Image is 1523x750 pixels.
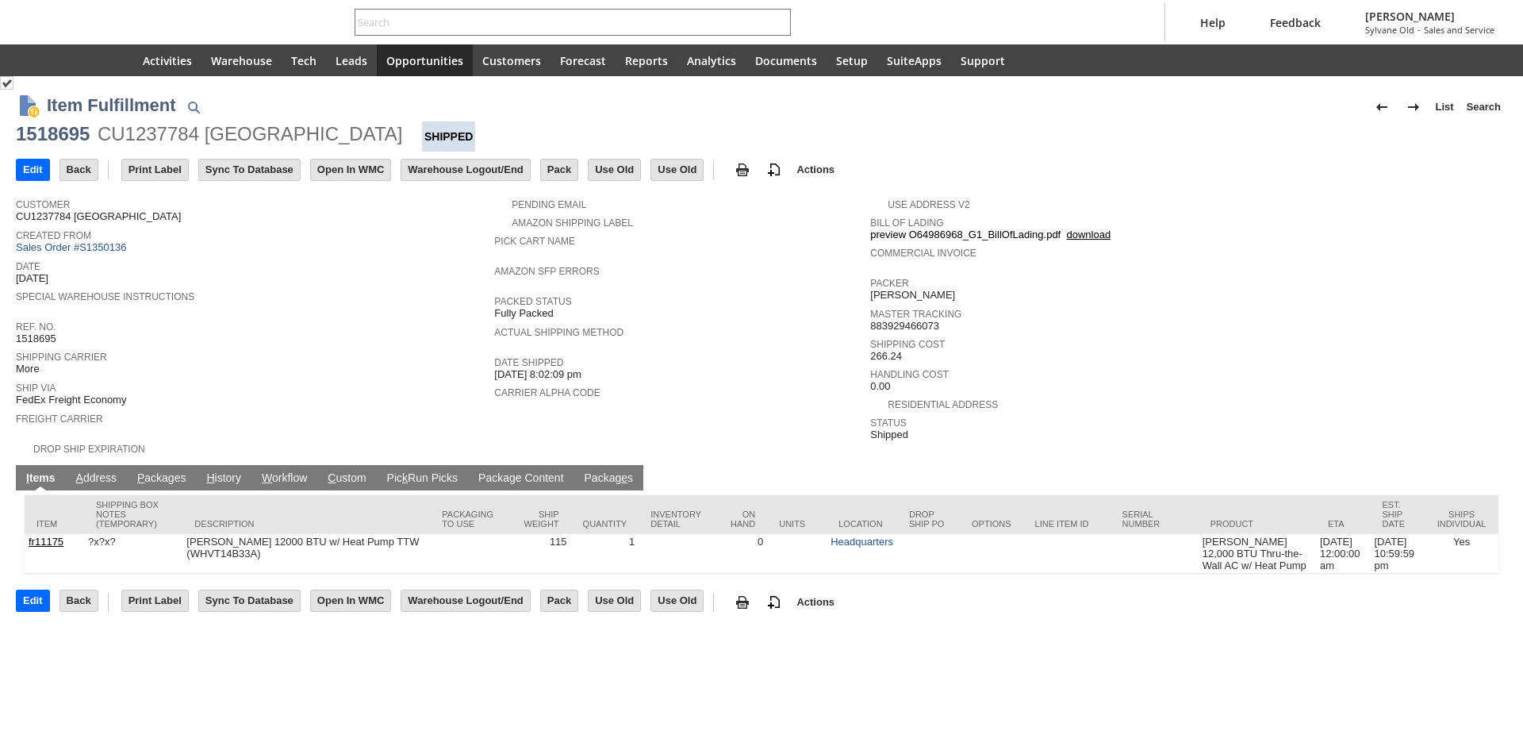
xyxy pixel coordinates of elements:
[870,380,890,393] span: 0.00
[47,92,176,118] h1: Item Fulfillment
[355,13,769,32] input: Search
[551,44,616,76] a: Forecast
[16,230,91,241] a: Created From
[1404,98,1423,117] img: Next
[133,471,190,487] a: Packages
[521,510,558,529] div: Ship Weight
[1479,468,1498,487] a: Unrolled view on
[616,44,677,76] a: Reports
[26,471,29,484] span: I
[961,53,1005,68] span: Support
[386,53,463,68] span: Opportunities
[831,536,893,548] a: Headquarters
[1199,534,1316,574] td: [PERSON_NAME] 12,000 BTU Thru-the-Wall AC w/ Heat Pump
[1382,500,1413,529] div: Est. Ship Date
[60,590,98,611] input: Back
[1035,519,1099,529] div: Line Item ID
[1328,519,1359,529] div: ETA
[143,53,192,68] span: Activities
[377,44,473,76] a: Opportunities
[16,210,181,223] span: CU1237784 [GEOGRAPHIC_DATA]
[827,44,877,76] a: Setup
[262,471,272,484] span: W
[326,44,377,76] a: Leads
[651,590,703,611] input: Use Old
[870,369,949,380] a: Handling Cost
[888,199,969,210] a: Use Address V2
[512,217,633,229] a: Amazon Shipping Label
[1270,15,1321,30] span: Feedback
[1437,510,1487,529] div: Ships Individual
[870,350,902,363] span: 266.24
[1372,98,1391,117] img: Previous
[494,296,571,307] a: Packed Status
[651,160,703,180] input: Use Old
[17,590,49,611] input: Edit
[687,53,736,68] span: Analytics
[328,471,336,484] span: C
[16,363,40,375] span: More
[96,500,171,529] div: Shipping Box Notes (Temporary)
[494,368,581,381] span: [DATE] 8:02:09 pm
[1365,24,1414,36] span: Sylvane Old
[1210,519,1304,529] div: Product
[211,53,272,68] span: Warehouse
[199,590,300,611] input: Sync To Database
[33,444,145,455] a: Drop Ship Expiration
[870,429,908,441] span: Shipped
[729,510,756,529] div: On Hand
[972,519,1011,529] div: Options
[494,236,575,247] a: Pick Cart Name
[383,471,462,487] a: PickRun Picks
[17,160,49,180] input: Edit
[1460,94,1507,120] a: Search
[581,471,638,487] a: Packages
[482,53,541,68] span: Customers
[870,229,1061,240] a: preview O64986968_G1_BillOfLading.pdf
[473,44,551,76] a: Customers
[16,333,56,345] span: 1518695
[401,590,529,611] input: Warehouse Logout/End
[401,160,529,180] input: Warehouse Logout/End
[755,53,817,68] span: Documents
[541,160,577,180] input: Pack
[1122,510,1187,529] div: Serial Number
[137,471,144,484] span: P
[494,357,563,368] a: Date Shipped
[16,199,70,210] a: Customer
[206,471,214,484] span: H
[1200,15,1226,30] span: Help
[122,590,188,611] input: Print Label
[509,534,570,574] td: 115
[870,417,907,429] a: Status
[733,593,752,612] img: print.svg
[16,321,56,333] a: Ref. No.
[571,534,639,574] td: 1
[870,309,961,320] a: Master Tracking
[779,519,815,529] div: Units
[201,44,282,76] a: Warehouse
[199,160,300,180] input: Sync To Database
[838,519,885,529] div: Location
[494,387,600,398] a: Carrier Alpha Code
[836,53,868,68] span: Setup
[202,471,245,487] a: History
[16,241,130,253] a: Sales Order #S1350136
[16,261,40,272] a: Date
[625,53,668,68] span: Reports
[589,160,640,180] input: Use Old
[909,510,948,529] div: Drop Ship PO
[16,383,56,394] a: Ship Via
[442,510,497,529] div: Packaging to Use
[16,352,107,363] a: Shipping Carrier
[560,53,606,68] span: Forecast
[60,160,98,180] input: Back
[877,44,951,76] a: SuiteApps
[1425,534,1498,574] td: Yes
[765,160,784,179] img: add-record.svg
[746,44,827,76] a: Documents
[67,51,86,70] svg: Shortcuts
[509,471,516,484] span: g
[589,590,640,611] input: Use Old
[36,519,72,529] div: Item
